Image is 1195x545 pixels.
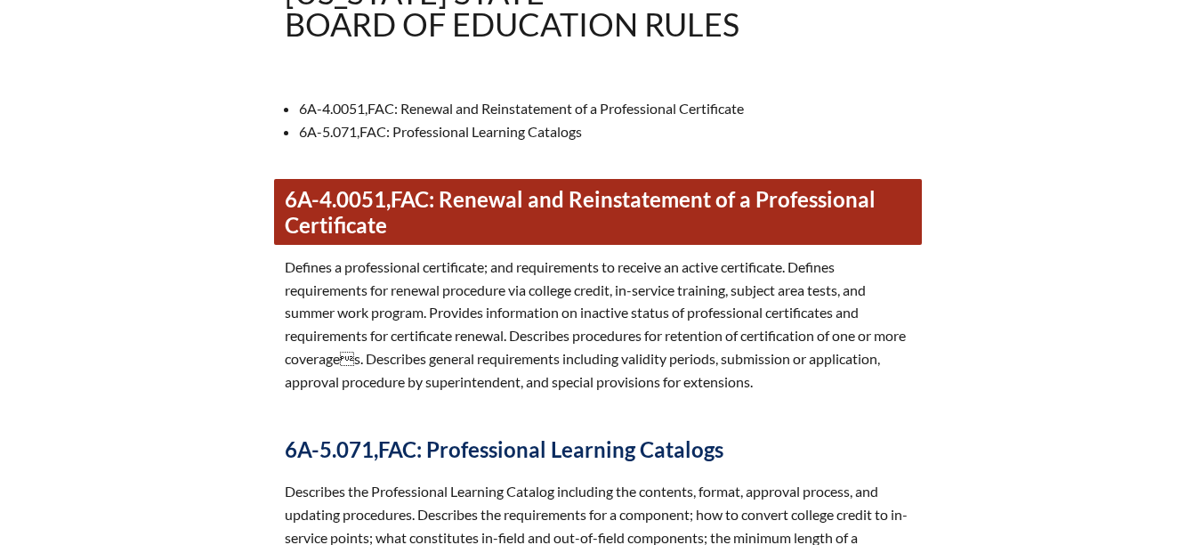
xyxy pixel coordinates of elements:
[391,186,429,212] span: FAC
[285,256,911,394] p: Defines a professional certificate; and requirements to receive an active certificate. Defines re...
[378,436,416,462] span: FAC
[299,120,911,143] li: 6A-5.071, : Professional Learning Catalogs
[274,179,922,245] a: 6A-4.0051,FAC: Renewal and Reinstatement of a Professional Certificate
[274,429,734,469] a: 6A-5.071,FAC: Professional Learning Catalogs
[359,123,386,140] span: FAC
[299,97,911,120] li: 6A-4.0051, : Renewal and Reinstatement of a Professional Certificate
[367,100,394,117] span: FAC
